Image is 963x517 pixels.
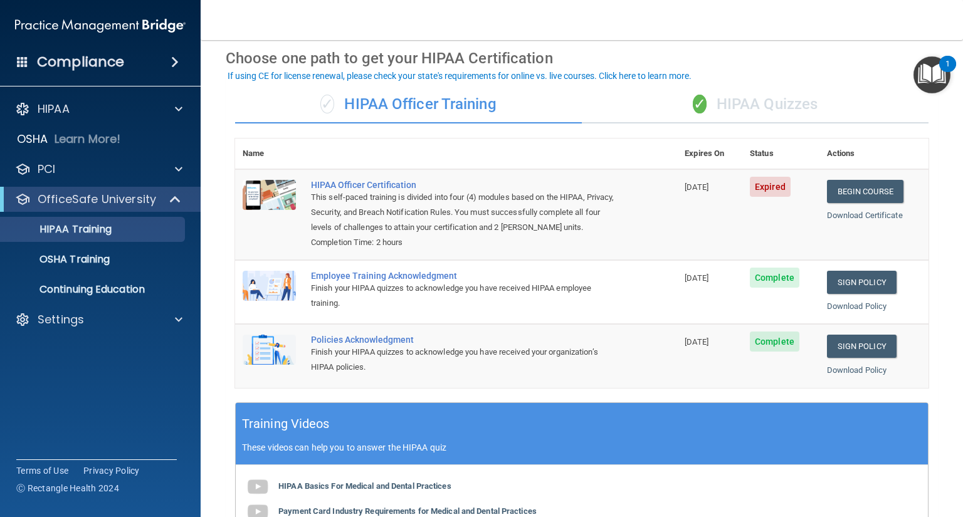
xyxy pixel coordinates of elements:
[17,132,48,147] p: OSHA
[226,70,693,82] button: If using CE for license renewal, please check your state's requirements for online vs. live cours...
[311,345,614,375] div: Finish your HIPAA quizzes to acknowledge you have received your organization’s HIPAA policies.
[242,413,330,435] h5: Training Videos
[750,332,799,352] span: Complete
[242,442,922,452] p: These videos can help you to answer the HIPAA quiz
[15,13,186,38] img: PMB logo
[945,64,950,80] div: 1
[278,506,537,516] b: Payment Card Industry Requirements for Medical and Dental Practices
[8,283,179,296] p: Continuing Education
[15,162,182,177] a: PCI
[677,138,742,169] th: Expires On
[750,177,791,197] span: Expired
[693,95,707,113] span: ✓
[311,271,614,281] div: Employee Training Acknowledgment
[16,482,119,494] span: Ⓒ Rectangle Health 2024
[245,474,270,499] img: gray_youtube_icon.38fcd6cc.png
[827,211,903,220] a: Download Certificate
[38,312,84,327] p: Settings
[827,271,897,294] a: Sign Policy
[226,40,938,76] div: Choose one path to get your HIPAA Certification
[320,95,334,113] span: ✓
[278,481,451,491] b: HIPAA Basics For Medical and Dental Practices
[38,102,70,117] p: HIPAA
[582,86,929,123] div: HIPAA Quizzes
[235,86,582,123] div: HIPAA Officer Training
[827,180,903,203] a: Begin Course
[38,162,55,177] p: PCI
[83,464,140,477] a: Privacy Policy
[827,365,887,375] a: Download Policy
[8,223,112,236] p: HIPAA Training
[685,182,708,192] span: [DATE]
[37,53,124,71] h4: Compliance
[311,235,614,250] div: Completion Time: 2 hours
[685,337,708,347] span: [DATE]
[15,312,182,327] a: Settings
[228,71,692,80] div: If using CE for license renewal, please check your state's requirements for online vs. live cours...
[235,138,303,169] th: Name
[8,253,110,266] p: OSHA Training
[311,281,614,311] div: Finish your HIPAA quizzes to acknowledge you have received HIPAA employee training.
[685,273,708,283] span: [DATE]
[16,464,68,477] a: Terms of Use
[55,132,121,147] p: Learn More!
[827,335,897,358] a: Sign Policy
[15,192,182,207] a: OfficeSafe University
[827,301,887,311] a: Download Policy
[38,192,156,207] p: OfficeSafe University
[311,335,614,345] div: Policies Acknowledgment
[311,190,614,235] div: This self-paced training is divided into four (4) modules based on the HIPAA, Privacy, Security, ...
[15,102,182,117] a: HIPAA
[819,138,929,169] th: Actions
[750,268,799,288] span: Complete
[742,138,819,169] th: Status
[311,180,614,190] a: HIPAA Officer Certification
[913,56,950,93] button: Open Resource Center, 1 new notification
